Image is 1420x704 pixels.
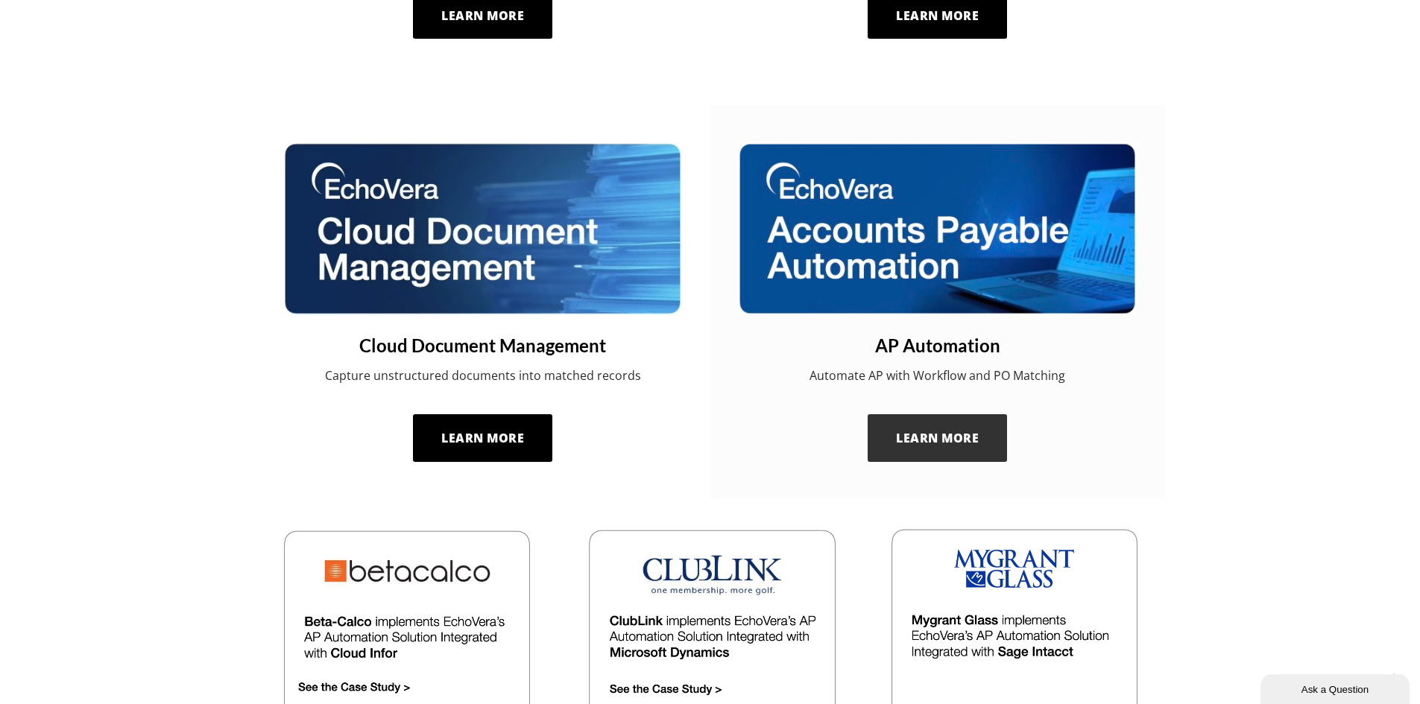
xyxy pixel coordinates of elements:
span: Learn More [896,7,979,24]
span: Learn More [441,7,524,24]
img: cloud document management [283,142,683,316]
iframe: chat widget [1260,671,1413,704]
a: Cloud Document Management [283,334,683,358]
img: accounts payable automation [737,142,1137,316]
a: AP Automation [737,334,1137,358]
a: Learn More [413,414,553,462]
a: Learn More [868,414,1008,462]
p: Automate AP with Workflow and PO Matching [737,367,1137,384]
span: Learn More [896,430,979,446]
span: Learn More [441,430,524,446]
p: Capture unstructured documents into matched records [283,367,683,384]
